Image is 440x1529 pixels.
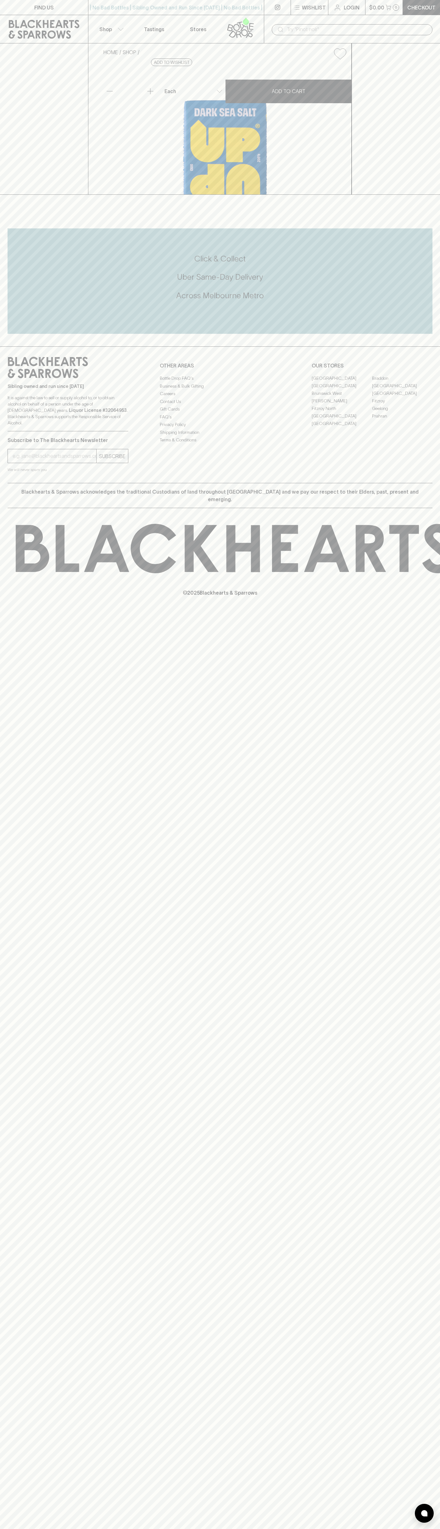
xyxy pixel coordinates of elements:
a: [PERSON_NAME] [312,397,372,405]
a: SHOP [123,49,136,55]
h5: Click & Collect [8,254,432,264]
strong: Liquor License #32064953 [69,408,127,413]
input: Try "Pinot noir" [287,25,427,35]
a: Stores [176,15,220,43]
p: It is against the law to sell or supply alcohol to, or to obtain alcohol on behalf of a person un... [8,395,128,426]
a: Business & Bulk Gifting [160,382,281,390]
h5: Across Melbourne Metro [8,290,432,301]
a: FAQ's [160,413,281,421]
p: Sibling owned and run since [DATE] [8,383,128,389]
p: SUBSCRIBE [99,452,125,460]
a: Brunswick West [312,389,372,397]
p: 0 [395,6,397,9]
a: Careers [160,390,281,398]
button: SUBSCRIBE [97,449,128,463]
h5: Uber Same-Day Delivery [8,272,432,282]
div: Call to action block [8,228,432,334]
p: FIND US [34,4,54,11]
a: Bottle Drop FAQ's [160,375,281,382]
div: Each [162,85,225,98]
p: Tastings [144,25,164,33]
img: 37014.png [98,64,351,194]
p: $0.00 [369,4,384,11]
p: OUR STORES [312,362,432,369]
input: e.g. jane@blackheartsandsparrows.com.au [13,451,96,461]
p: Subscribe to The Blackhearts Newsletter [8,436,128,444]
p: Stores [190,25,206,33]
button: ADD TO CART [226,80,352,103]
a: Tastings [132,15,176,43]
p: Checkout [407,4,436,11]
a: [GEOGRAPHIC_DATA] [372,389,432,397]
a: HOME [103,49,118,55]
a: [GEOGRAPHIC_DATA] [312,374,372,382]
a: [GEOGRAPHIC_DATA] [372,382,432,389]
p: Blackhearts & Sparrows acknowledges the traditional Custodians of land throughout [GEOGRAPHIC_DAT... [12,488,428,503]
a: Shipping Information [160,428,281,436]
a: Prahran [372,412,432,420]
p: We will never spam you [8,467,128,473]
a: [GEOGRAPHIC_DATA] [312,420,372,427]
a: Geelong [372,405,432,412]
a: [GEOGRAPHIC_DATA] [312,412,372,420]
p: Wishlist [302,4,326,11]
a: Terms & Conditions [160,436,281,444]
p: OTHER AREAS [160,362,281,369]
button: Add to wishlist [331,46,349,62]
p: Each [164,87,176,95]
a: [GEOGRAPHIC_DATA] [312,382,372,389]
a: Contact Us [160,398,281,405]
a: Gift Cards [160,406,281,413]
button: Add to wishlist [151,59,192,66]
a: Privacy Policy [160,421,281,428]
p: Shop [99,25,112,33]
a: Fitzroy [372,397,432,405]
img: bubble-icon [421,1510,427,1516]
p: ADD TO CART [272,87,305,95]
p: Login [344,4,359,11]
button: Shop [88,15,132,43]
a: Braddon [372,374,432,382]
a: Fitzroy North [312,405,372,412]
